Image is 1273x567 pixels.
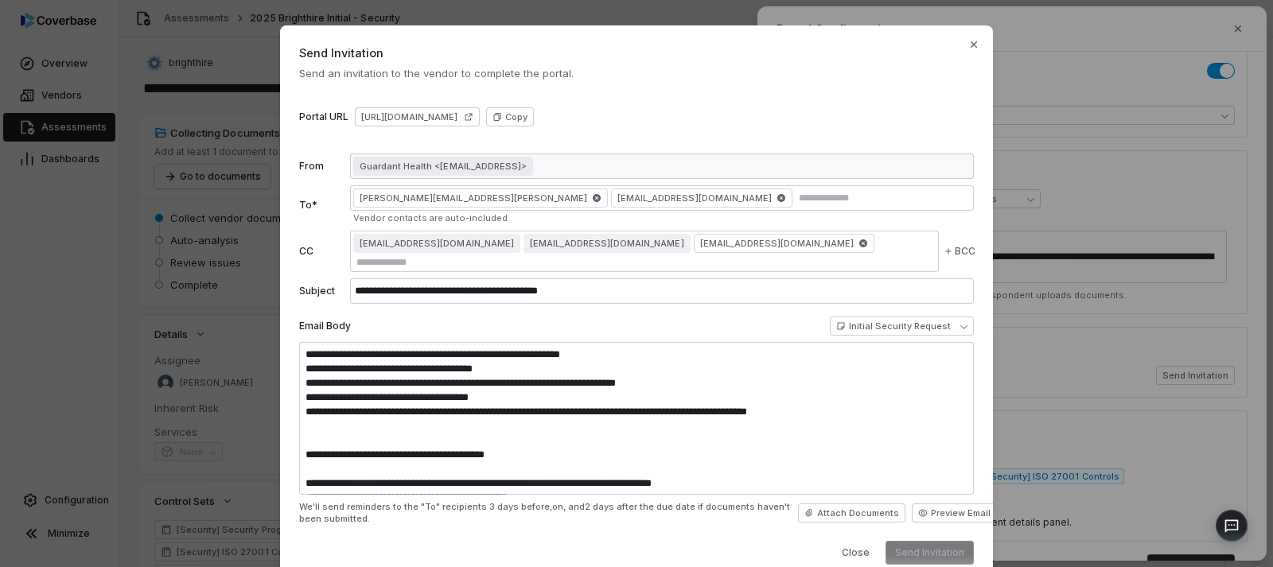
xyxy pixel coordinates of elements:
label: Subject [299,285,344,297]
div: Vendor contacts are auto-included [353,212,974,224]
label: Portal URL [299,111,348,123]
button: Close [832,541,879,565]
span: on, and [552,501,585,512]
span: [EMAIL_ADDRESS][DOMAIN_NAME] [611,188,792,208]
span: [PERSON_NAME][EMAIL_ADDRESS][PERSON_NAME] [353,188,608,208]
span: Send Invitation [299,45,974,61]
button: BCC [940,233,979,270]
a: [URL][DOMAIN_NAME] [355,107,480,126]
button: Copy [486,107,534,126]
span: 2 days after [585,501,637,512]
label: Email Body [299,320,351,332]
span: [EMAIL_ADDRESS][DOMAIN_NAME] [360,237,514,250]
span: 3 days before, [489,501,552,512]
label: CC [299,245,344,258]
span: Attach Documents [817,507,899,519]
span: [EMAIL_ADDRESS][DOMAIN_NAME] [530,237,684,250]
span: Send an invitation to the vendor to complete the portal. [299,66,974,80]
span: [EMAIL_ADDRESS][DOMAIN_NAME] [694,234,875,253]
button: Preview Email [912,503,997,522]
label: From [299,160,344,173]
span: We'll send reminders to the "To" recipients the due date if documents haven't been submitted. [299,501,798,525]
button: Attach Documents [798,503,905,522]
span: Guardant Health <[EMAIL_ADDRESS]> [360,160,527,173]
